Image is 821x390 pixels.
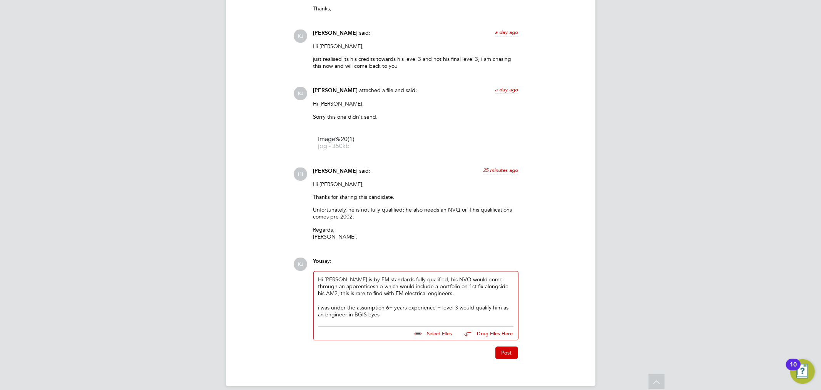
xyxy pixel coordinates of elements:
span: [PERSON_NAME] [313,87,358,94]
span: KJ [294,258,308,271]
p: Hi [PERSON_NAME], [313,43,518,50]
span: 25 minutes ago [483,167,518,174]
button: Drag Files Here [458,326,513,342]
p: Sorry this one didn't send. [313,114,518,121]
span: KJ [294,30,308,43]
span: You [313,258,323,265]
p: Regards, [PERSON_NAME]. [313,227,518,240]
span: attached a file and said: [360,87,417,94]
p: Unfortunately, he is not fully qualified; he also needs an NVQ or if his qualifications comes pre... [313,207,518,220]
p: Hi [PERSON_NAME], [313,181,518,188]
span: KJ [294,87,308,101]
span: said: [360,30,371,37]
span: jpg - 350kb [318,144,380,150]
span: HI [294,168,308,181]
span: said: [360,168,371,175]
button: Post [495,347,518,359]
span: a day ago [495,87,518,93]
span: a day ago [495,29,518,36]
p: Thanks, [313,5,518,12]
p: Hi [PERSON_NAME], [313,101,518,108]
p: Thanks for sharing this candidate. [313,194,518,201]
a: Image%20(1) jpg - 350kb [318,137,380,150]
div: say: [313,258,518,271]
p: just realised its his credits towards his level 3 and not his final level 3, i am chasing this no... [313,56,518,70]
div: 10 [790,365,797,375]
div: i was under the assumption 6+ years experience + level 3 would qualify him as an engineer in BGIS... [318,304,513,318]
div: Hi [PERSON_NAME] is by FM standards fully qualified, his NVQ would come through an apprenticeship... [318,276,513,318]
span: [PERSON_NAME] [313,168,358,175]
span: Image%20(1) [318,137,380,143]
span: [PERSON_NAME] [313,30,358,37]
button: Open Resource Center, 10 new notifications [790,359,815,384]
